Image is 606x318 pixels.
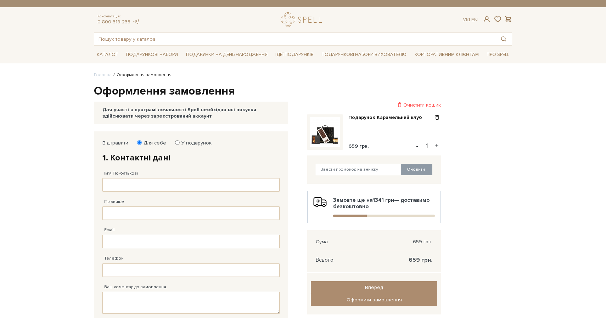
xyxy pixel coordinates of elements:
[132,19,139,25] a: telegram
[495,33,512,45] button: Пошук товару у каталозі
[281,12,325,27] a: logo
[175,140,180,145] input: У подарунок
[463,17,478,23] div: Ук
[104,284,167,290] label: Ваш коментар до замовлення.
[469,17,470,23] span: |
[104,170,138,177] label: Ім'я По-батькові
[97,19,130,25] a: 0 800 319 233
[94,72,112,78] a: Головна
[401,164,432,175] button: Оновити
[347,297,402,303] span: Оформити замовлення
[139,140,166,146] label: Для себе
[102,107,280,119] div: Для участі в програмі лояльності Spell необхідно всі покупки здійснювати через зареєстрований акк...
[94,33,495,45] input: Пошук товару у каталозі
[316,164,402,175] input: Ввести промокод на знижку
[313,197,435,217] div: Замовте ще на — доставимо безкоштовно
[373,197,394,203] b: 1341 грн
[471,17,478,23] a: En
[409,257,432,263] span: 659 грн.
[104,227,114,233] label: Email
[348,114,427,121] a: Подарунок Карамельний клуб
[94,49,121,60] a: Каталог
[177,140,212,146] label: У подарунок
[310,117,340,147] img: Подарунок Карамельний клуб
[365,284,383,290] span: Вперед
[307,102,441,108] div: Очистити кошик
[137,140,142,145] input: Для себе
[112,72,172,78] li: Оформлення замовлення
[94,84,512,99] h1: Оформлення замовлення
[413,239,432,245] span: 659 грн.
[484,49,512,60] a: Про Spell
[414,141,421,151] button: -
[102,152,280,163] h2: 1. Контактні дані
[273,49,316,60] a: Ідеї подарунків
[433,141,441,151] button: +
[316,257,333,263] span: Всього
[183,49,270,60] a: Подарунки на День народження
[97,14,139,19] span: Консультація:
[316,239,328,245] span: Сума
[348,143,369,149] span: 659 грн.
[104,199,124,205] label: Прізвище
[412,49,482,61] a: Корпоративним клієнтам
[123,49,181,60] a: Подарункові набори
[102,140,128,146] label: Відправити
[104,255,124,262] label: Телефон
[319,49,409,61] a: Подарункові набори вихователю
